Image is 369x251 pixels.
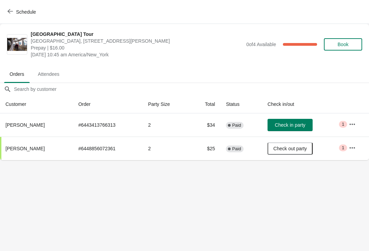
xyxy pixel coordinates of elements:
span: Paid [232,123,241,128]
span: Paid [232,146,241,152]
span: [GEOGRAPHIC_DATA], [STREET_ADDRESS][PERSON_NAME] [31,38,243,44]
td: # 6443413766313 [73,113,142,137]
span: 1 [342,145,344,151]
span: [PERSON_NAME] [5,122,45,128]
td: 2 [142,137,190,160]
td: $34 [190,113,220,137]
span: [DATE] 10:45 am America/New_York [31,51,243,58]
input: Search by customer [14,83,369,95]
span: [PERSON_NAME] [5,146,45,151]
button: Check out party [268,142,313,155]
span: Attendees [32,68,65,80]
span: Check in party [275,122,305,128]
span: 1 [342,122,344,127]
span: 0 of 4 Available [246,42,276,47]
span: Schedule [16,9,36,15]
button: Schedule [3,6,41,18]
th: Check in/out [262,95,343,113]
td: 2 [142,113,190,137]
span: [GEOGRAPHIC_DATA] Tour [31,31,243,38]
th: Order [73,95,142,113]
span: Check out party [273,146,307,151]
td: # 6448856072361 [73,137,142,160]
button: Check in party [268,119,313,131]
th: Status [220,95,262,113]
span: Orders [4,68,30,80]
span: Prepay | $16.00 [31,44,243,51]
th: Total [190,95,220,113]
span: Book [338,42,348,47]
th: Party Size [142,95,190,113]
img: City Hall Tower Tour [7,38,27,51]
td: $25 [190,137,220,160]
button: Book [324,38,362,51]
